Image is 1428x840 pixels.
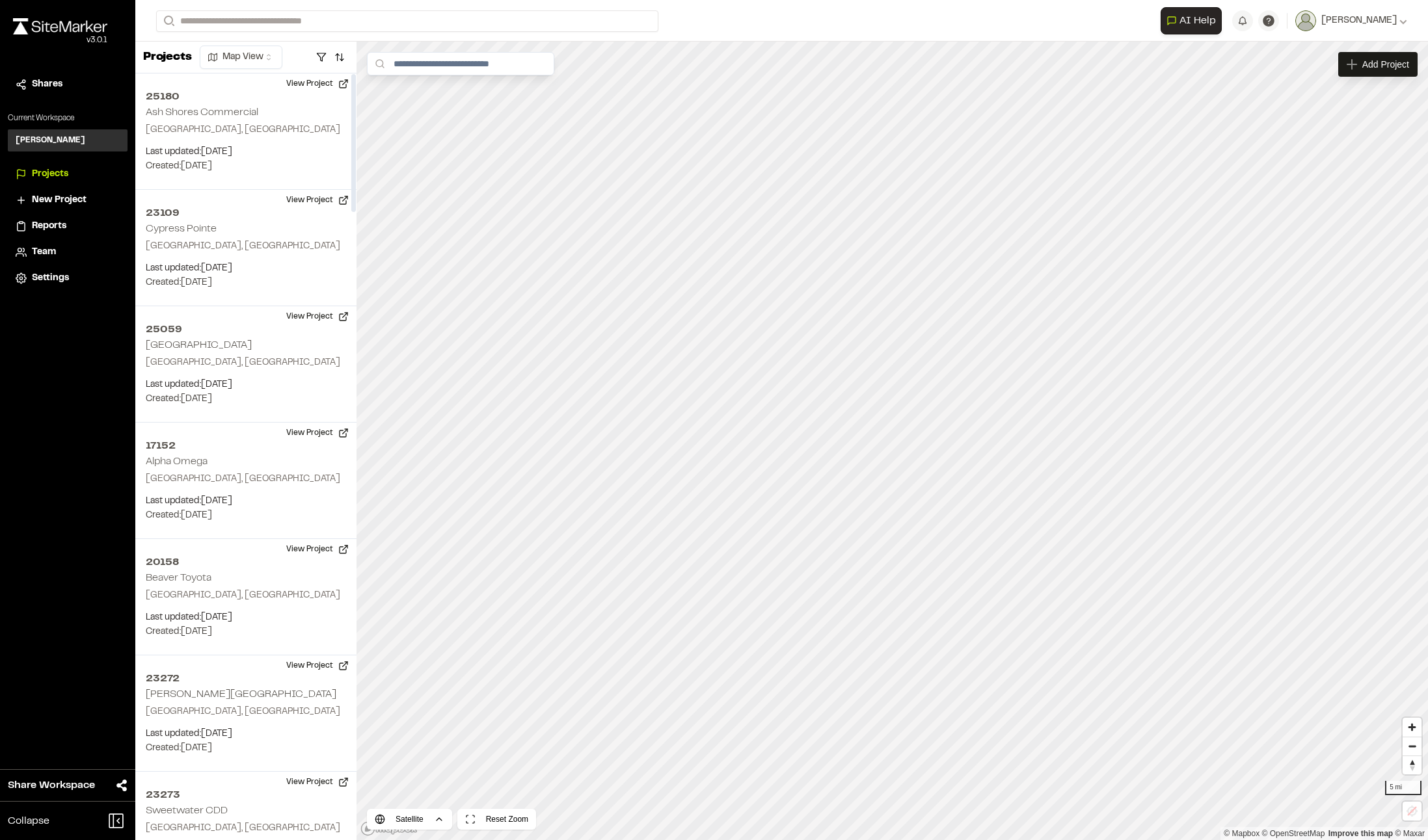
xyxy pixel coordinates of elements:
span: Team [32,245,56,259]
h2: Sweetwater CDD [146,806,228,815]
p: [GEOGRAPHIC_DATA], [GEOGRAPHIC_DATA] [146,123,346,137]
p: [GEOGRAPHIC_DATA], [GEOGRAPHIC_DATA] [146,472,346,486]
button: View Project [278,423,357,443]
a: Map feedback [1328,829,1393,838]
button: Reset Zoom [457,809,536,830]
p: Last updated: [DATE] [146,261,346,276]
p: Created: [DATE] [146,508,346,523]
button: View Project [278,190,357,211]
a: OpenStreetMap [1262,829,1325,838]
span: Reports [32,219,66,233]
span: AI Help [1179,13,1216,29]
p: Created: [DATE] [146,741,346,755]
p: Created: [DATE] [146,276,346,290]
p: [GEOGRAPHIC_DATA], [GEOGRAPHIC_DATA] [146,356,346,370]
button: Search [156,10,180,32]
div: Oh geez...please don't... [13,34,107,46]
h2: 25059 [146,322,346,337]
span: [PERSON_NAME] [1321,14,1397,28]
button: Location not available [1403,802,1421,820]
button: [PERSON_NAME] [1295,10,1407,31]
p: Projects [143,49,192,66]
p: Last updated: [DATE] [146,727,346,741]
p: Created: [DATE] [146,625,346,639]
button: View Project [278,539,357,560]
h2: 20158 [146,555,346,570]
button: View Project [278,655,357,676]
span: Projects [32,167,68,181]
button: Reset bearing to north [1403,755,1421,774]
h2: 23273 [146,787,346,803]
p: Current Workspace [8,112,128,124]
a: Projects [16,167,120,181]
a: Reports [16,219,120,233]
h2: [PERSON_NAME][GEOGRAPHIC_DATA] [146,690,336,699]
button: View Project [278,306,357,327]
h2: Ash Shores Commercial [146,108,258,117]
img: rebrand.png [13,18,107,34]
button: Open AI Assistant [1161,7,1222,34]
p: Last updated: [DATE] [146,610,346,625]
h2: Cypress Pointe [146,224,217,233]
span: Collapse [8,813,49,829]
div: Open AI Assistant [1161,7,1227,34]
h2: Beaver Toyota [146,573,211,583]
button: Zoom out [1403,737,1421,755]
p: [GEOGRAPHIC_DATA], [GEOGRAPHIC_DATA] [146,588,346,603]
a: Team [16,245,120,259]
p: Last updated: [DATE] [146,378,346,392]
button: Zoom in [1403,718,1421,737]
button: Satellite [367,809,452,830]
h2: 25180 [146,89,346,105]
a: Maxar [1395,829,1425,838]
a: Shares [16,77,120,92]
h3: [PERSON_NAME] [16,135,85,146]
p: [GEOGRAPHIC_DATA], [GEOGRAPHIC_DATA] [146,239,346,254]
a: New Project [16,193,120,207]
span: Add Project [1362,58,1409,71]
p: [GEOGRAPHIC_DATA], [GEOGRAPHIC_DATA] [146,821,346,835]
canvas: Map [357,42,1428,840]
span: Settings [32,271,69,285]
div: 5 mi [1385,781,1421,795]
span: Shares [32,77,62,92]
a: Mapbox [1224,829,1260,838]
p: Last updated: [DATE] [146,145,346,159]
p: Created: [DATE] [146,159,346,174]
a: Mapbox logo [360,821,418,836]
h2: 17152 [146,438,346,454]
h2: [GEOGRAPHIC_DATA] [146,341,252,350]
span: Share Workspace [8,778,95,793]
h2: Alpha Omega [146,457,208,466]
span: New Project [32,193,87,207]
button: View Project [278,73,357,94]
p: [GEOGRAPHIC_DATA], [GEOGRAPHIC_DATA] [146,705,346,719]
p: Last updated: [DATE] [146,494,346,508]
h2: 23109 [146,205,346,221]
button: View Project [278,772,357,793]
p: Created: [DATE] [146,392,346,406]
a: Settings [16,271,120,285]
img: User [1295,10,1316,31]
h2: 23272 [146,671,346,687]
